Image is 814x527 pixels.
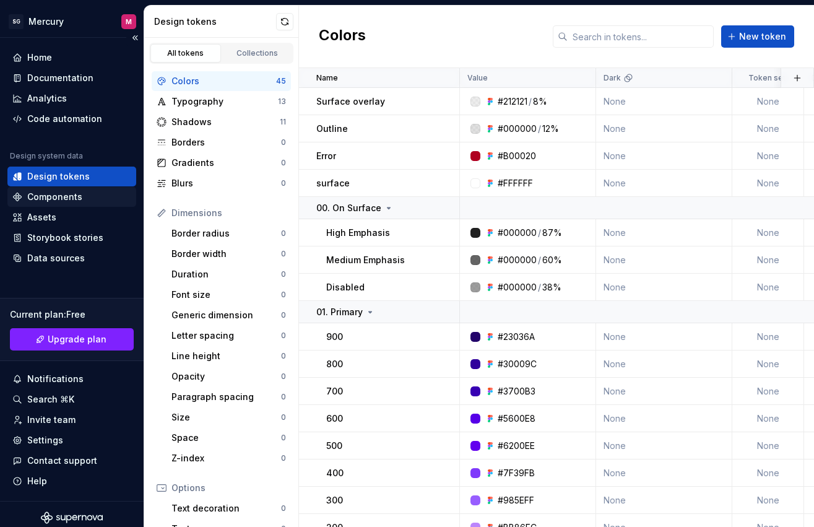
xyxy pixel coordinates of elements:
[7,471,136,491] button: Help
[167,326,291,346] a: Letter spacing0
[498,227,537,239] div: #000000
[596,115,732,142] td: None
[48,333,106,346] span: Upgrade plan
[498,385,535,398] div: #3700B3
[41,512,103,524] svg: Supernova Logo
[596,170,732,197] td: None
[596,378,732,405] td: None
[732,246,804,274] td: None
[152,71,291,91] a: Colors45
[126,29,144,46] button: Collapse sidebar
[27,393,74,406] div: Search ⌘K
[167,224,291,243] a: Border radius0
[171,157,281,169] div: Gradients
[171,411,281,424] div: Size
[171,329,281,342] div: Letter spacing
[538,227,541,239] div: /
[27,191,82,203] div: Components
[596,219,732,246] td: None
[281,351,286,361] div: 0
[538,254,541,266] div: /
[27,211,56,224] div: Assets
[732,323,804,351] td: None
[280,117,286,127] div: 11
[27,455,97,467] div: Contact support
[167,264,291,284] a: Duration0
[281,178,286,188] div: 0
[7,187,136,207] a: Components
[171,75,276,87] div: Colors
[155,48,217,58] div: All tokens
[498,150,536,162] div: #B00020
[27,232,103,244] div: Storybook stories
[732,219,804,246] td: None
[171,502,281,515] div: Text decoration
[542,123,559,135] div: 12%
[498,331,535,343] div: #23036A
[326,358,343,370] p: 800
[10,308,134,321] div: Current plan : Free
[596,323,732,351] td: None
[281,392,286,402] div: 0
[171,289,281,301] div: Font size
[319,25,366,48] h2: Colors
[467,73,488,83] p: Value
[167,428,291,448] a: Space0
[27,434,63,446] div: Settings
[27,475,47,487] div: Help
[152,153,291,173] a: Gradients0
[171,227,281,240] div: Border radius
[596,459,732,487] td: None
[7,390,136,409] button: Search ⌘K
[152,92,291,111] a: Typography13
[171,350,281,362] div: Line height
[316,306,363,318] p: 01. Primary
[732,487,804,514] td: None
[171,482,286,494] div: Options
[498,467,535,479] div: #7F39FB
[316,95,385,108] p: Surface overlay
[167,387,291,407] a: Paragraph spacing0
[27,170,90,183] div: Design tokens
[281,269,286,279] div: 0
[167,407,291,427] a: Size0
[732,142,804,170] td: None
[281,137,286,147] div: 0
[171,268,281,281] div: Duration
[126,17,132,27] div: M
[171,136,281,149] div: Borders
[498,177,533,189] div: #FFFFFF
[9,14,24,29] div: SG
[7,109,136,129] a: Code automation
[498,281,537,294] div: #000000
[529,95,532,108] div: /
[281,372,286,381] div: 0
[171,207,286,219] div: Dimensions
[27,414,76,426] div: Invite team
[538,281,541,294] div: /
[498,123,537,135] div: #000000
[171,177,281,189] div: Blurs
[281,503,286,513] div: 0
[167,305,291,325] a: Generic dimension0
[27,92,67,105] div: Analytics
[498,412,535,425] div: #5600E8
[498,254,537,266] div: #000000
[171,95,278,108] div: Typography
[227,48,288,58] div: Collections
[604,73,621,83] p: Dark
[732,274,804,301] td: None
[542,227,562,239] div: 87%
[2,8,141,35] button: SGMercuryM
[281,433,286,443] div: 0
[171,248,281,260] div: Border width
[316,150,336,162] p: Error
[721,25,794,48] button: New token
[152,112,291,132] a: Shadows11
[27,113,102,125] div: Code automation
[7,430,136,450] a: Settings
[27,51,52,64] div: Home
[154,15,276,28] div: Design tokens
[596,432,732,459] td: None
